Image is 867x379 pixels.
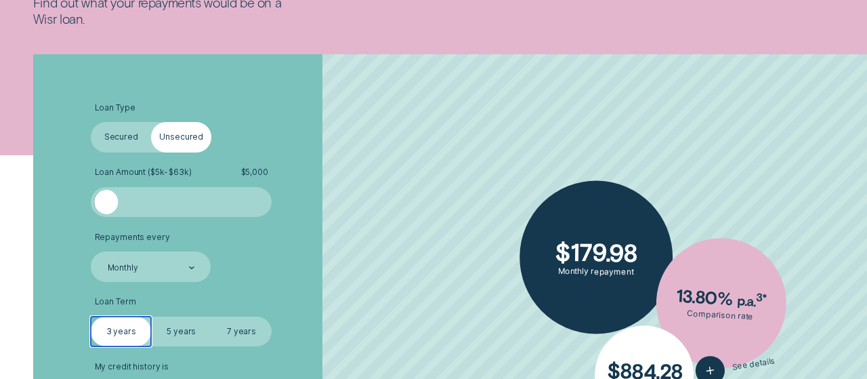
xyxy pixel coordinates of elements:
[211,317,272,346] label: 7 years
[95,233,170,243] span: Repayments every
[241,167,268,178] span: $ 5,000
[95,167,192,178] span: Loan Amount ( $5k - $63k )
[732,356,776,372] span: See details
[108,262,138,273] div: Monthly
[95,297,136,307] span: Loan Term
[91,122,151,152] label: Secured
[91,317,151,346] label: 3 years
[95,362,169,372] span: My credit history is
[95,103,135,113] span: Loan Type
[151,317,211,346] label: 5 years
[151,122,211,152] label: Unsecured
